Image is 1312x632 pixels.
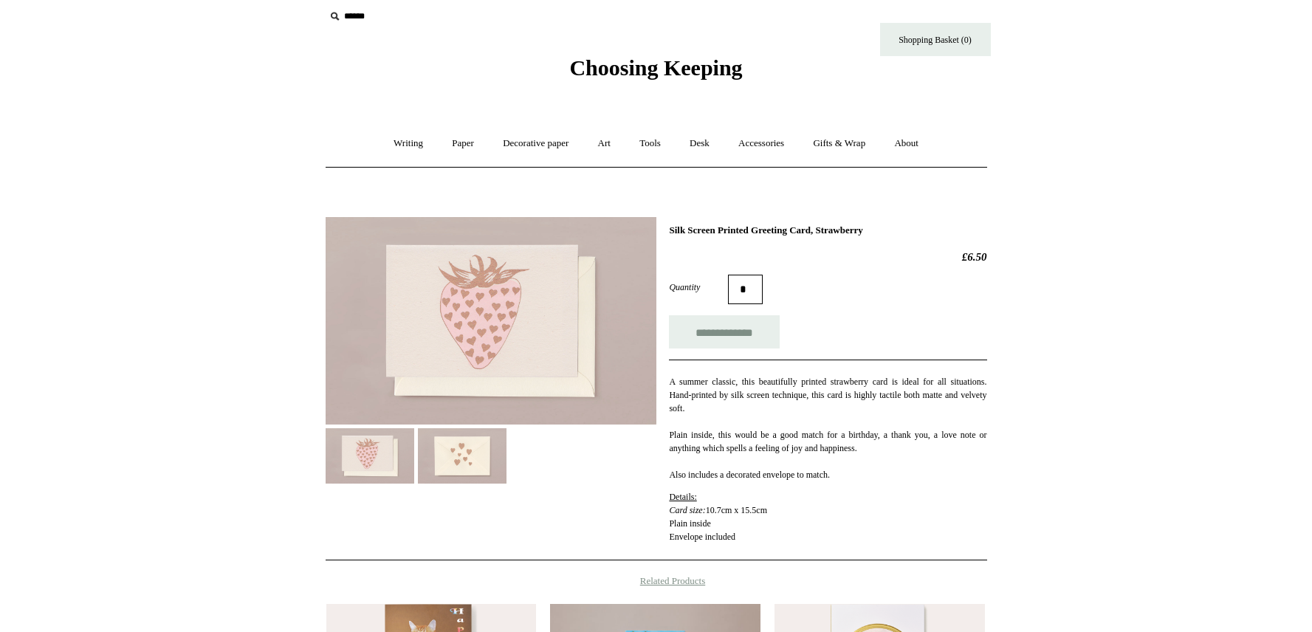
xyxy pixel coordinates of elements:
[669,224,986,236] h1: Silk Screen Printed Greeting Card, Strawberry
[669,532,735,542] span: Envelope included
[585,124,624,163] a: Art
[326,428,414,484] img: Silk Screen Printed Greeting Card, Strawberry
[669,281,728,294] label: Quantity
[569,67,742,78] a: Choosing Keeping
[669,492,696,502] span: Details:
[706,505,767,515] span: 10.7cm x 15.5cm
[490,124,582,163] a: Decorative paper
[881,124,932,163] a: About
[669,250,986,264] h2: £6.50
[380,124,436,163] a: Writing
[676,124,723,163] a: Desk
[626,124,674,163] a: Tools
[669,505,705,515] em: Card size:
[800,124,879,163] a: Gifts & Wrap
[287,575,1026,587] h4: Related Products
[326,217,656,425] img: Silk Screen Printed Greeting Card, Strawberry
[569,55,742,80] span: Choosing Keeping
[725,124,797,163] a: Accessories
[880,23,991,56] a: Shopping Basket (0)
[669,518,710,529] span: Plain inside
[418,428,506,484] img: Silk Screen Printed Greeting Card, Strawberry
[669,375,986,481] p: A summer classic, this beautifully printed strawberry card is ideal for all situations. Hand-prin...
[439,124,487,163] a: Paper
